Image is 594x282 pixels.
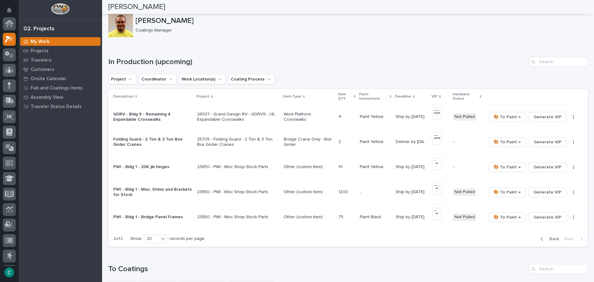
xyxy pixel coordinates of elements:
p: Description [113,93,134,100]
button: Back [536,236,562,242]
a: Projects [19,46,102,55]
p: Paint Instructions [359,91,388,102]
button: Coating Process [228,74,275,84]
p: Deadline [395,93,411,100]
input: Search [529,57,588,67]
p: Paint Yellow [360,163,385,170]
div: Not Pulled [453,113,476,121]
p: 75 [338,213,345,220]
div: Notifications [8,7,16,17]
p: records per page [170,236,204,241]
div: 20 [144,236,159,242]
p: Traveler Status Details [31,104,82,110]
p: My Work [31,39,49,45]
p: Hardware Status [453,91,478,102]
p: 23850 - PWI - Misc Shop Stock Parts [197,189,278,195]
p: - [360,188,362,195]
p: 23850 - PWI - Misc Shop Stock Parts [197,215,278,220]
a: Assembly View [19,93,102,102]
tr: PWI - Bldg 1 - Misc. Shims and Brackets for Stock23850 - PWI - Misc Shop Stock PartsOther (custom... [108,180,588,205]
p: Item QTY [338,91,352,102]
p: 23850 - PWI - Misc Shop Stock Parts [197,164,278,170]
a: Travelers [19,55,102,65]
p: PWI - Bldg 1 - 20K jib hinges [113,164,192,170]
h2: [PERSON_NAME] [108,2,165,11]
button: Notifications [3,4,16,17]
a: Traveler Status Details [19,102,102,111]
h1: To Coatings [108,265,527,274]
p: Project [196,93,209,100]
p: Fab and Coatings Items [31,85,83,91]
input: Search [529,264,588,274]
button: 🎨 To Paint → [488,212,526,222]
p: Projects [31,48,49,54]
p: 4 [338,113,342,119]
p: Work Platform Crosswalks [284,112,334,122]
span: Generate VIP [534,189,562,196]
p: 26537 - Grand Design RV - GDRV9 - (4) Expandable Crosswalks [197,112,278,122]
h1: In Production (upcoming) [108,58,527,67]
button: Generate VIP [528,162,567,172]
div: Not Pulled [453,188,476,196]
p: Ship by [DATE] [396,188,426,195]
button: Generate VIP [528,187,567,197]
img: Workspace Logo [51,3,69,15]
p: Onsite Calendar [31,76,67,82]
a: My Work [19,37,102,46]
button: 🎨 To Paint → [488,187,526,197]
p: 2 [338,138,342,145]
span: Generate VIP [534,214,562,221]
tr: GDRV - Bldg 9 - Remaining 4 Expandable Crosswalks26537 - Grand Design RV - GDRV9 - (4) Expandable... [108,104,588,129]
button: 🎨 To Paint → [488,162,526,172]
div: Not Pulled [453,213,476,221]
span: Generate VIP [534,163,562,171]
span: 🎨 To Paint → [493,113,521,121]
p: Deliver by 10/6/25 [396,138,428,145]
span: 🎨 To Paint → [493,138,521,146]
p: - [453,139,481,145]
span: Next [564,236,578,242]
p: Other (custom item) [284,164,334,170]
span: 🎨 To Paint → [493,163,521,171]
button: Generate VIP [528,112,567,122]
p: 25705 - Folding Guard - 2 Ton & 3 Ton Box Girder Cranes [197,137,278,147]
p: GDRV - Bldg 9 - Remaining 4 Expandable Crosswalks [113,112,192,122]
p: [PERSON_NAME] [136,16,585,25]
p: Other (custom item) [284,215,334,220]
p: PWI - Bldg 1 - Misc. Shims and Brackets for Stock [113,187,192,197]
span: 🎨 To Paint → [493,214,521,221]
p: Other (custom item) [284,189,334,195]
a: Fab and Coatings Items [19,83,102,93]
p: Bridge Crane Only - Box Girder [284,137,334,147]
tr: PWI - Bldg 1 - Bridge Panel Frames23850 - PWI - Misc Shop Stock PartsOther (custom item)7575 Pain... [108,205,588,230]
button: 🎨 To Paint → [488,112,526,122]
button: Coordinator [139,74,176,84]
span: Back [546,236,559,242]
p: Customers [31,67,54,72]
p: 10 [338,163,344,170]
p: Paint Black [360,213,382,220]
span: 🎨 To Paint → [493,189,521,196]
p: Folding Guard - 2 Ton & 3 Ton Box Girder Cranes [113,137,192,147]
tr: PWI - Bldg 1 - 20K jib hinges23850 - PWI - Misc Shop Stock PartsOther (custom item)1010 Paint Yel... [108,154,588,180]
p: Coatings Manager [136,28,583,33]
button: 🎨 To Paint → [488,137,526,147]
p: Ship by [DATE] [396,213,426,220]
p: 2 of 2 [108,231,128,246]
p: 1200 [338,188,349,195]
a: Onsite Calendar [19,74,102,83]
p: Ship by [DATE] [396,163,426,170]
span: Generate VIP [534,138,562,146]
p: Show [130,236,141,241]
p: VIP [432,93,437,100]
div: 02. Projects [24,26,54,33]
p: Item Type [283,93,301,100]
p: Travelers [31,58,52,63]
button: Work Location(s) [179,74,226,84]
button: Next [562,236,588,242]
p: - [453,164,481,170]
p: Assembly View [31,95,63,100]
a: Customers [19,65,102,74]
